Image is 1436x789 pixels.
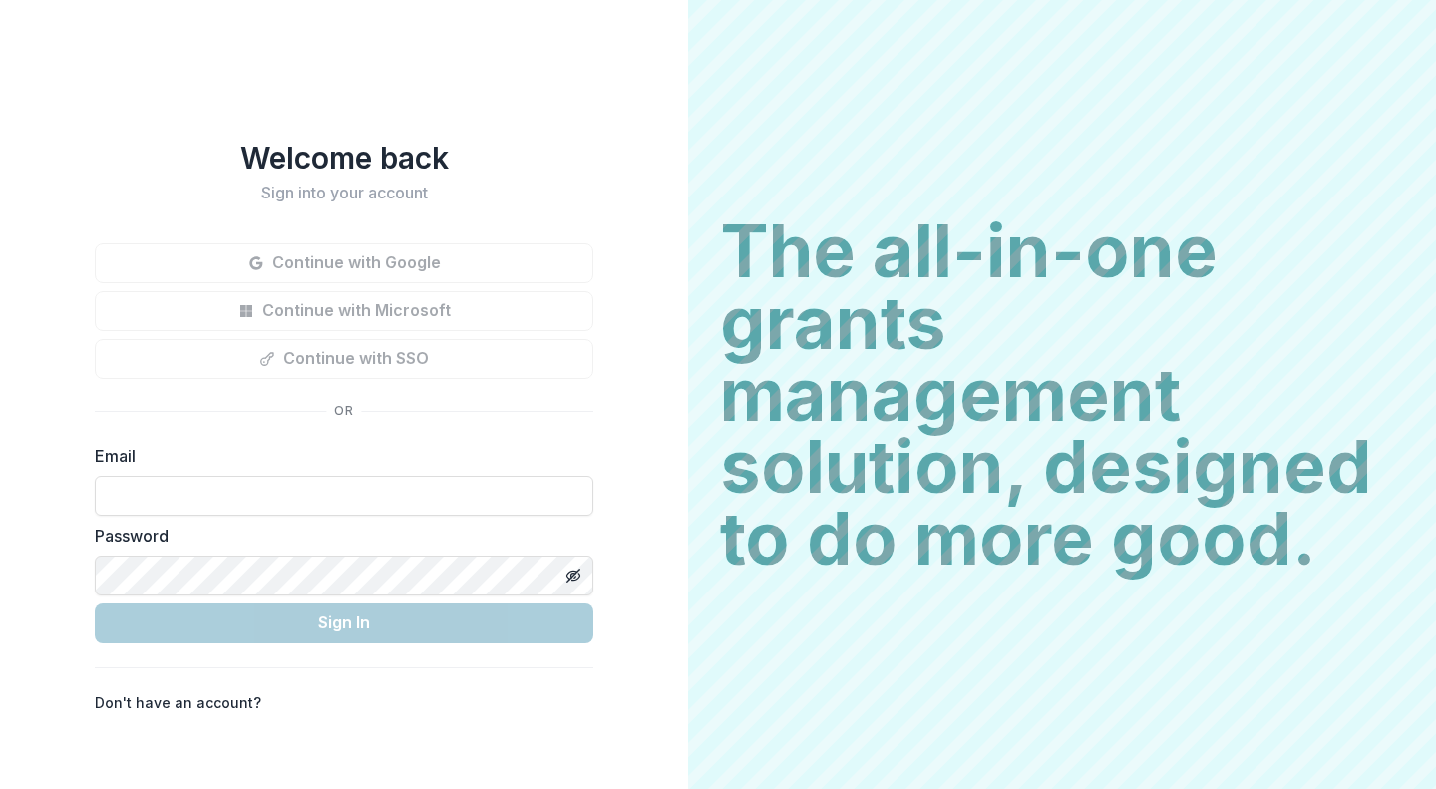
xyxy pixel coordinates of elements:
[557,560,589,592] button: Toggle password visibility
[95,184,593,202] h2: Sign into your account
[95,692,261,713] p: Don't have an account?
[95,291,593,331] button: Continue with Microsoft
[95,339,593,379] button: Continue with SSO
[95,524,581,548] label: Password
[95,603,593,643] button: Sign In
[95,444,581,468] label: Email
[95,140,593,176] h1: Welcome back
[95,243,593,283] button: Continue with Google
